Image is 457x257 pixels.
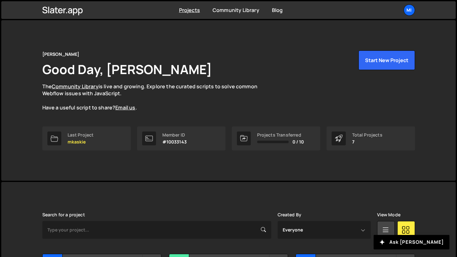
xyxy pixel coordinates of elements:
[68,139,94,144] p: mkaskie
[292,139,304,144] span: 0 / 10
[42,61,212,78] h1: Good Day, [PERSON_NAME]
[377,212,400,217] label: View Mode
[68,132,94,137] div: Last Project
[42,50,80,58] div: [PERSON_NAME]
[374,235,449,249] button: Ask [PERSON_NAME]
[213,7,259,14] a: Community Library
[404,4,415,16] a: Mi
[162,132,187,137] div: Member ID
[278,212,302,217] label: Created By
[42,212,85,217] label: Search for a project
[42,221,271,239] input: Type your project...
[115,104,135,111] a: Email us
[179,7,200,14] a: Projects
[162,139,187,144] p: #10033143
[257,132,304,137] div: Projects Transferred
[52,83,99,90] a: Community Library
[42,83,270,111] p: The is live and growing. Explore the curated scripts to solve common Webflow issues with JavaScri...
[358,50,415,70] button: Start New Project
[352,132,382,137] div: Total Projects
[352,139,382,144] p: 7
[42,126,131,150] a: Last Project mkaskie
[272,7,283,14] a: Blog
